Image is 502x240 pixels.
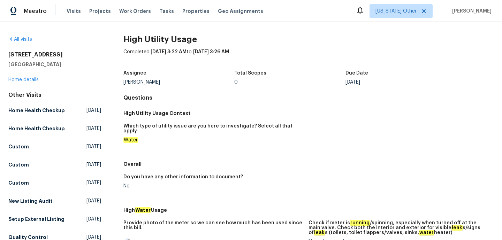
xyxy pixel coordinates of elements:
[8,179,29,186] h5: Custom
[86,216,101,223] span: [DATE]
[123,175,243,179] h5: Do you have any other information to document?
[375,8,417,15] span: [US_STATE] Other
[8,51,101,58] h2: [STREET_ADDRESS]
[123,110,494,117] h5: High Utility Usage Context
[159,9,174,14] span: Tasks
[350,220,370,226] em: running
[151,49,187,54] span: [DATE] 3:22 AM
[8,198,53,204] h5: New Listing Audit
[123,124,303,133] h5: Which type of utility issue are you here to investigate? Select all that apply
[8,125,65,132] h5: Home Health Checkup
[86,179,101,186] span: [DATE]
[86,161,101,168] span: [DATE]
[8,37,32,42] a: All visits
[8,158,101,171] a: Custom[DATE]
[8,216,64,223] h5: Setup External Listing
[123,48,494,67] div: Completed: to
[123,36,494,43] h2: High Utility Usage
[182,8,210,15] span: Properties
[123,184,303,188] div: No
[449,8,492,15] span: [PERSON_NAME]
[345,80,457,85] div: [DATE]
[314,230,325,235] em: leak
[123,220,303,230] h5: Provide photo of the meter so we can see how much has been used since this bill.
[8,61,101,68] h5: [GEOGRAPHIC_DATA]
[8,104,101,117] a: Home Health Checkup[DATE]
[123,94,494,101] h4: Questions
[123,80,235,85] div: [PERSON_NAME]
[8,195,101,207] a: New Listing Audit[DATE]
[8,143,29,150] h5: Custom
[135,207,151,213] em: Water
[193,49,229,54] span: [DATE] 3:26 AM
[86,198,101,204] span: [DATE]
[8,77,39,82] a: Home details
[218,8,263,15] span: Geo Assignments
[86,107,101,114] span: [DATE]
[123,71,146,76] h5: Assignee
[8,92,101,99] div: Other Visits
[451,225,463,231] em: leak
[234,71,266,76] h5: Total Scopes
[8,213,101,225] a: Setup External Listing[DATE]
[86,143,101,150] span: [DATE]
[8,177,101,189] a: Custom[DATE]
[309,220,488,235] h5: Check if meter is /spinning, especially when turned off at the main valve. Check both the interio...
[123,161,494,168] h5: Overall
[8,107,65,114] h5: Home Health Checkup
[419,230,434,235] em: water
[119,8,151,15] span: Work Orders
[123,207,494,214] h5: High Usage
[24,8,47,15] span: Maestro
[345,71,368,76] h5: Due Date
[123,137,138,143] em: Water
[89,8,111,15] span: Projects
[234,80,345,85] div: 0
[67,8,81,15] span: Visits
[8,140,101,153] a: Custom[DATE]
[8,161,29,168] h5: Custom
[8,122,101,135] a: Home Health Checkup[DATE]
[86,125,101,132] span: [DATE]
